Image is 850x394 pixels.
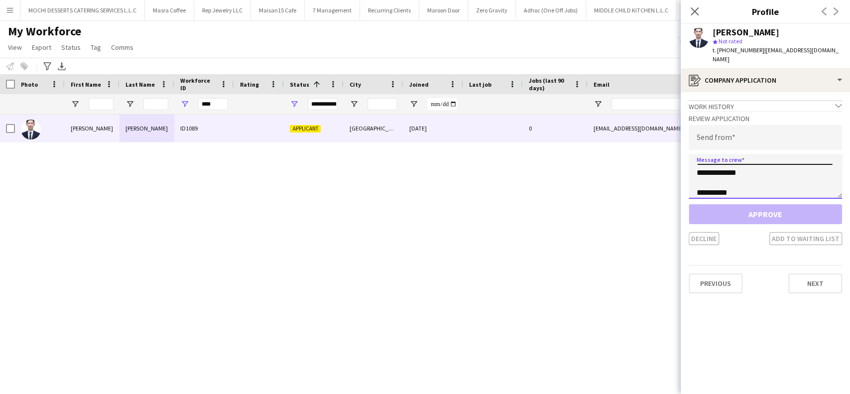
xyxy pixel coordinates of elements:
[360,0,419,20] button: Recurring Clients
[350,100,359,109] button: Open Filter Menu
[21,81,38,88] span: Photo
[588,115,787,142] div: [EMAIL_ADDRESS][DOMAIN_NAME]
[143,98,168,110] input: Last Name Filter Input
[689,100,842,111] div: Work history
[41,60,53,72] app-action-btn: Advanced filters
[689,273,742,293] button: Previous
[523,115,588,142] div: 0
[194,0,251,20] button: Rep Jewelry LLC
[529,77,570,92] span: Jobs (last 90 days)
[344,115,403,142] div: [GEOGRAPHIC_DATA]
[71,100,80,109] button: Open Filter Menu
[120,115,174,142] div: [PERSON_NAME]
[468,0,516,20] button: Zero Gravity
[251,0,305,20] button: Maisan15 Cafe
[586,0,677,20] button: MIDDLE CHILD KITCHEN L.L.C
[290,81,309,88] span: Status
[125,100,134,109] button: Open Filter Menu
[107,41,137,54] a: Comms
[409,81,429,88] span: Joined
[713,46,839,63] span: | [EMAIL_ADDRESS][DOMAIN_NAME]
[180,77,216,92] span: Workforce ID
[28,41,55,54] a: Export
[409,100,418,109] button: Open Filter Menu
[20,0,145,20] button: MOCHI DESSERTS CATERING SERVICES L.L.C
[145,0,194,20] button: Masra Coffee
[713,28,779,37] div: [PERSON_NAME]
[111,43,133,52] span: Comms
[57,41,85,54] a: Status
[594,81,609,88] span: Email
[403,115,463,142] div: [DATE]
[198,98,228,110] input: Workforce ID Filter Input
[788,273,842,293] button: Next
[290,100,299,109] button: Open Filter Menu
[32,43,51,52] span: Export
[419,0,468,20] button: Maroon Door
[367,98,397,110] input: City Filter Input
[61,43,81,52] span: Status
[56,60,68,72] app-action-btn: Export XLSX
[427,98,457,110] input: Joined Filter Input
[71,81,101,88] span: First Name
[689,114,842,123] h3: Review Application
[677,0,721,20] button: KEG ROOM
[89,98,114,110] input: First Name Filter Input
[469,81,491,88] span: Last job
[91,43,101,52] span: Tag
[87,41,105,54] a: Tag
[516,0,586,20] button: Adhoc (One Off Jobs)
[240,81,259,88] span: Rating
[594,100,603,109] button: Open Filter Menu
[611,98,781,110] input: Email Filter Input
[350,81,361,88] span: City
[180,100,189,109] button: Open Filter Menu
[8,24,81,39] span: My Workforce
[719,37,742,45] span: Not rated
[174,115,234,142] div: ID1089
[681,68,850,92] div: Company application
[305,0,360,20] button: 7 Management
[65,115,120,142] div: [PERSON_NAME]
[681,5,850,18] h3: Profile
[290,125,321,132] span: Applicant
[4,41,26,54] a: View
[21,120,41,139] img: Abdulhafiz Rashidov
[8,43,22,52] span: View
[125,81,155,88] span: Last Name
[713,46,764,54] span: t. [PHONE_NUMBER]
